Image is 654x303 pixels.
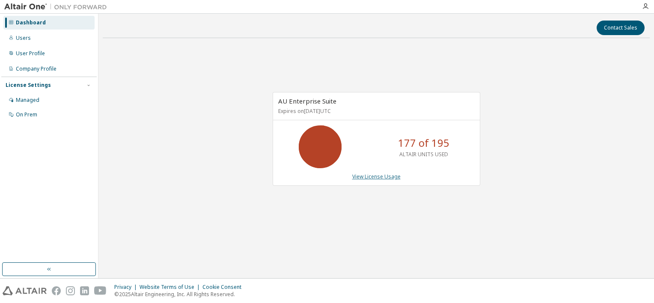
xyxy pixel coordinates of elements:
img: youtube.svg [94,286,107,295]
div: Managed [16,97,39,104]
div: License Settings [6,82,51,89]
p: Expires on [DATE] UTC [278,107,473,115]
p: 177 of 195 [398,136,449,150]
img: linkedin.svg [80,286,89,295]
img: altair_logo.svg [3,286,47,295]
img: instagram.svg [66,286,75,295]
button: Contact Sales [597,21,645,35]
img: facebook.svg [52,286,61,295]
div: Website Terms of Use [140,284,202,291]
div: Users [16,35,31,42]
p: © 2025 Altair Engineering, Inc. All Rights Reserved. [114,291,247,298]
img: Altair One [4,3,111,11]
a: View License Usage [352,173,401,180]
div: Company Profile [16,65,56,72]
p: ALTAIR UNITS USED [399,151,448,158]
div: User Profile [16,50,45,57]
div: On Prem [16,111,37,118]
div: Dashboard [16,19,46,26]
div: Privacy [114,284,140,291]
div: Cookie Consent [202,284,247,291]
span: AU Enterprise Suite [278,97,336,105]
